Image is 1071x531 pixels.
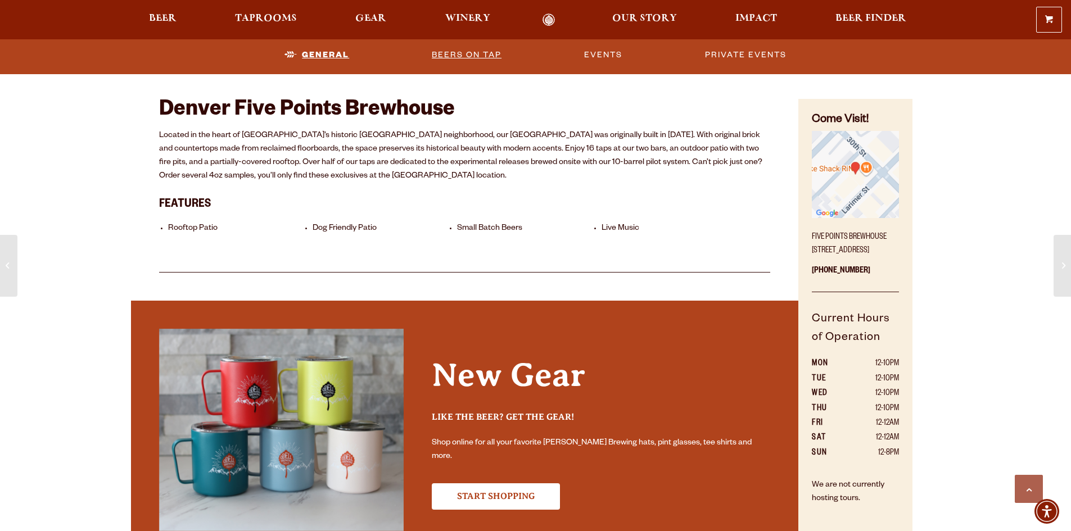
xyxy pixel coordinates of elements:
h3: Like the beer? Get the gear! [432,411,771,432]
span: Gear [355,14,386,23]
p: [PHONE_NUMBER] [812,258,898,292]
li: Dog Friendly Patio [313,224,451,234]
img: Internal Promo Images [159,329,404,531]
p: Located in the heart of [GEOGRAPHIC_DATA]’s historic [GEOGRAPHIC_DATA] neighborhood, our [GEOGRAP... [159,129,771,183]
th: SAT [812,431,848,446]
a: Odell Home [528,13,570,26]
a: Events [580,42,627,68]
a: Our Story [605,13,684,26]
span: Our Story [612,14,677,23]
div: Accessibility Menu [1034,499,1059,524]
th: MON [812,357,848,371]
td: 12-10pm [848,357,899,371]
td: 12-8pm [848,446,899,461]
span: Impact [735,14,777,23]
h3: Features [159,191,771,215]
span: Beer [149,14,177,23]
h4: Come Visit! [812,112,898,129]
h2: Denver Five Points Brewhouse [159,99,771,124]
span: Taprooms [235,14,297,23]
span: Beer Finder [835,14,906,23]
td: 12-10pm [848,372,899,387]
img: Small thumbnail of location on map [812,131,898,217]
a: Gear [348,13,394,26]
p: We are not currently hosting tours. [812,472,898,506]
td: 12-10pm [848,402,899,416]
p: Five Points Brewhouse [STREET_ADDRESS] [812,224,898,258]
td: 12-12am [848,416,899,431]
h5: Current Hours of Operation [812,311,898,357]
a: Taprooms [228,13,304,26]
a: Beer Finder [828,13,914,26]
a: Impact [728,13,784,26]
li: Rooftop Patio [168,224,307,234]
p: Shop online for all your favorite [PERSON_NAME] Brewing hats, pint glasses, tee shirts and more. [432,437,771,464]
a: Scroll to top [1015,475,1043,503]
a: Gear Store (opens in a new window) [432,483,560,509]
li: Small Batch Beers [457,224,596,234]
th: WED [812,387,848,401]
h2: New Gear [432,356,771,406]
th: TUE [812,372,848,387]
th: SUN [812,446,848,461]
a: Winery [438,13,498,26]
a: Private Events [701,42,791,68]
td: 12-12am [848,431,899,446]
a: General [280,42,354,68]
a: Beer [142,13,184,26]
a: Find on Google Maps (opens in a new window) [812,212,898,221]
th: THU [812,402,848,416]
a: Beers on Tap [427,42,506,68]
span: Winery [445,14,490,23]
li: Live Music [602,224,740,234]
th: FRI [812,416,848,431]
td: 12-10pm [848,387,899,401]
